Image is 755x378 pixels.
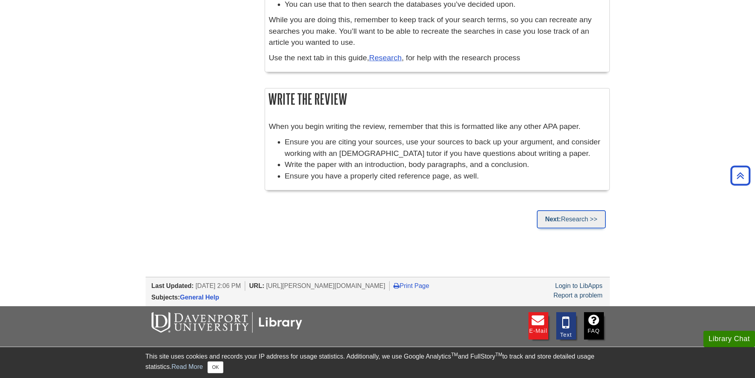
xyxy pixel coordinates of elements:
[496,352,502,357] sup: TM
[369,54,402,62] a: Research
[556,312,576,340] a: Text
[537,210,606,228] a: Next:Research >>
[553,292,603,299] a: Report a problem
[394,282,400,289] i: Print Page
[152,282,194,289] span: Last Updated:
[207,361,223,373] button: Close
[152,294,180,301] span: Subjects:
[285,159,605,171] li: Write the paper with an introduction, body paragraphs, and a conclusion.
[555,282,602,289] a: Login to LibApps
[146,352,610,373] div: This site uses cookies and records your IP address for usage statistics. Additionally, we use Goo...
[180,294,219,301] a: General Help
[152,312,302,333] img: DU Libraries
[171,363,203,370] a: Read More
[545,216,561,223] strong: Next:
[394,282,429,289] a: Print Page
[451,352,458,357] sup: TM
[584,312,604,340] a: FAQ
[269,121,605,132] p: When you begin writing the review, remember that this is formatted like any other APA paper.
[285,136,605,159] li: Ensure you are citing your sources, use your sources to back up your argument, and consider worki...
[269,52,605,64] p: Use the next tab in this guide, , for help with the research process
[265,88,609,109] h2: Write the Review
[249,282,264,289] span: URL:
[285,171,605,182] li: Ensure you have a properly cited reference page, as well.
[528,312,548,340] a: E-mail
[703,331,755,347] button: Library Chat
[269,14,605,48] p: While you are doing this, remember to keep track of your search terms, so you can recreate any se...
[196,282,241,289] span: [DATE] 2:06 PM
[728,170,753,181] a: Back to Top
[266,282,386,289] span: [URL][PERSON_NAME][DOMAIN_NAME]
